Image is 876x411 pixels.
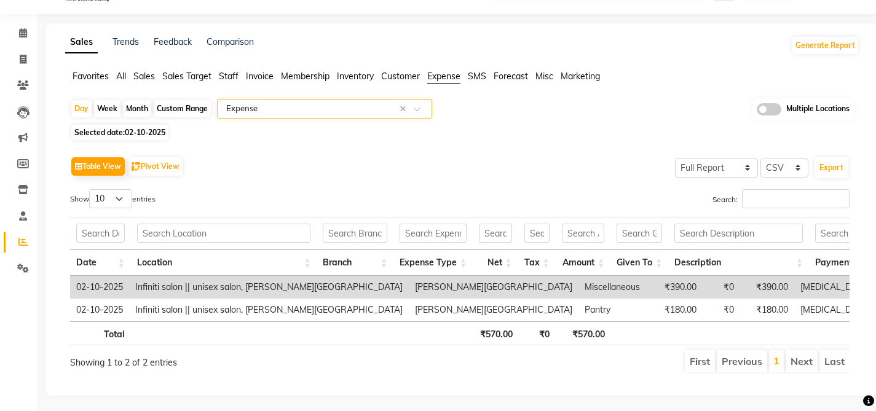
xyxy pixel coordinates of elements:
[409,276,578,299] td: [PERSON_NAME][GEOGRAPHIC_DATA]
[792,37,858,54] button: Generate Report
[129,299,409,321] td: Infiniti salon || unisex salon, [PERSON_NAME][GEOGRAPHIC_DATA]
[281,71,329,82] span: Membership
[125,128,165,137] span: 02-10-2025
[578,276,658,299] td: Miscellaneous
[427,71,460,82] span: Expense
[473,321,519,345] th: ₹570.00
[740,276,794,299] td: ₹390.00
[578,299,658,321] td: Pantry
[712,189,850,208] label: Search:
[773,354,779,367] a: 1
[742,189,850,208] input: Search:
[89,189,132,208] select: Showentries
[323,224,387,243] input: Search Branch
[317,249,393,276] th: Branch: activate to sort column ascending
[70,276,129,299] td: 02-10-2025
[219,71,239,82] span: Staff
[207,36,254,47] a: Comparison
[128,157,183,176] button: Pivot View
[154,100,211,117] div: Custom Range
[131,249,317,276] th: Location: activate to sort column ascending
[674,224,803,243] input: Search Description
[562,224,604,243] input: Search Amount
[76,224,125,243] input: Search Date
[400,224,467,243] input: Search Expense Type
[393,249,473,276] th: Expense Type: activate to sort column ascending
[473,249,518,276] th: Net: activate to sort column ascending
[703,276,740,299] td: ₹0
[112,36,139,47] a: Trends
[337,71,374,82] span: Inventory
[94,100,120,117] div: Week
[524,224,550,243] input: Search Tax
[70,189,156,208] label: Show entries
[162,71,211,82] span: Sales Target
[815,157,848,178] button: Export
[400,103,410,115] span: Clear all
[71,100,92,117] div: Day
[123,100,151,117] div: Month
[70,349,384,369] div: Showing 1 to 2 of 2 entries
[70,321,131,345] th: Total
[740,299,794,321] td: ₹180.00
[246,71,274,82] span: Invoice
[535,71,553,82] span: Misc
[133,71,155,82] span: Sales
[137,224,310,243] input: Search Location
[71,157,125,176] button: Table View
[154,36,192,47] a: Feedback
[658,299,703,321] td: ₹180.00
[556,321,610,345] th: ₹570.00
[479,224,512,243] input: Search Net
[518,249,556,276] th: Tax: activate to sort column ascending
[786,103,850,115] span: Multiple Locations
[610,249,668,276] th: Given To: activate to sort column ascending
[556,249,610,276] th: Amount: activate to sort column ascending
[468,71,486,82] span: SMS
[71,125,168,140] span: Selected date:
[116,71,126,82] span: All
[794,276,876,299] td: [MEDICAL_DATA]
[617,224,662,243] input: Search Given To
[561,71,600,82] span: Marketing
[70,299,129,321] td: 02-10-2025
[73,71,109,82] span: Favorites
[794,299,876,321] td: [MEDICAL_DATA]
[668,249,809,276] th: Description: activate to sort column ascending
[129,276,409,299] td: Infiniti salon || unisex salon, [PERSON_NAME][GEOGRAPHIC_DATA]
[65,31,98,53] a: Sales
[658,276,703,299] td: ₹390.00
[494,71,528,82] span: Forecast
[70,249,131,276] th: Date: activate to sort column ascending
[519,321,556,345] th: ₹0
[381,71,420,82] span: Customer
[409,299,578,321] td: [PERSON_NAME][GEOGRAPHIC_DATA]
[132,162,141,171] img: pivot.png
[703,299,740,321] td: ₹0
